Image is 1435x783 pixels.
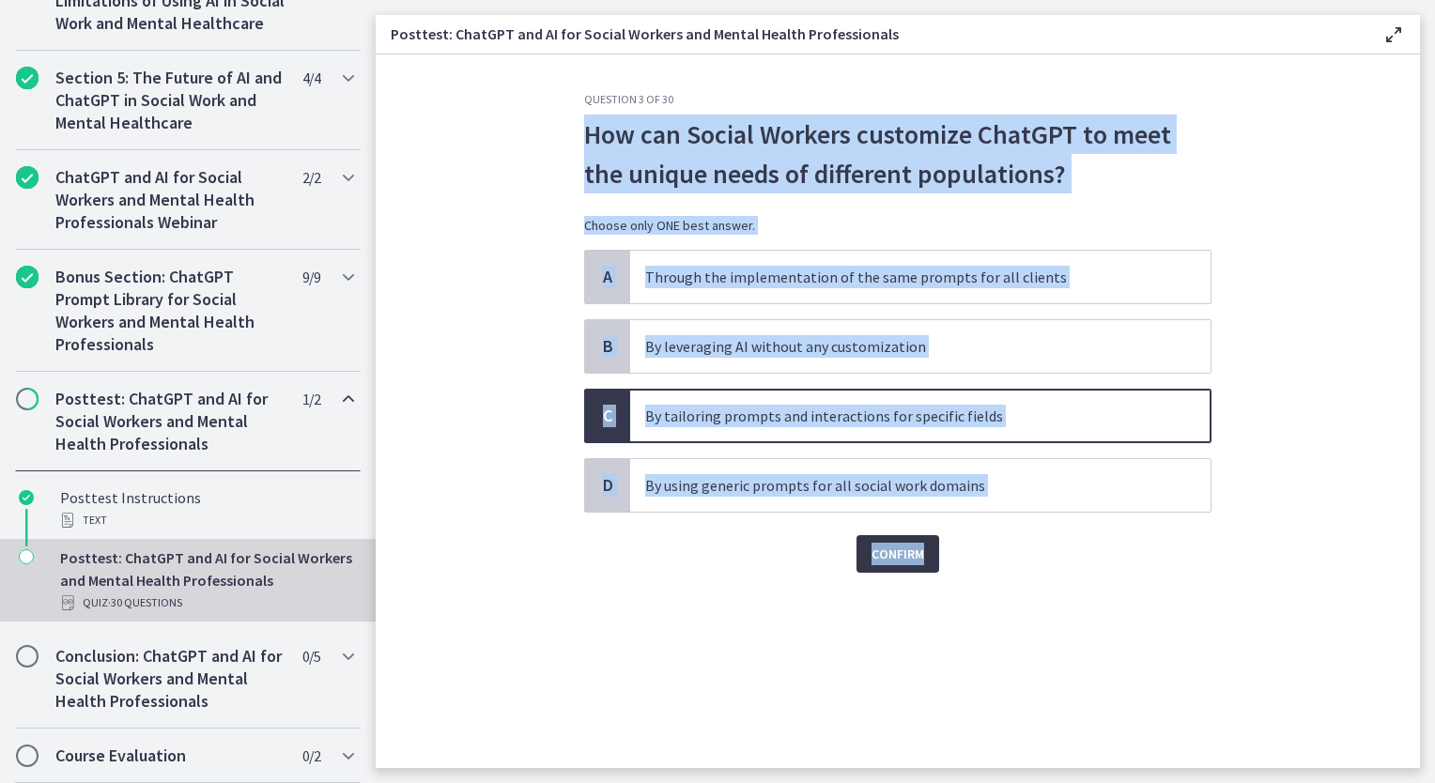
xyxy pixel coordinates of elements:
[302,166,320,189] span: 2 / 2
[60,591,353,614] div: Quiz
[60,509,353,531] div: Text
[856,535,939,573] button: Confirm
[596,266,619,288] span: A
[645,335,1158,358] p: By leveraging AI without any customization
[645,474,1158,497] p: By using generic prompts for all social work domains
[55,266,285,356] h2: Bonus Section: ChatGPT Prompt Library for Social Workers and Mental Health Professionals
[19,490,34,505] i: Completed
[302,67,320,89] span: 4 / 4
[55,166,285,234] h2: ChatGPT and AI for Social Workers and Mental Health Professionals Webinar
[55,67,285,134] h2: Section 5: The Future of AI and ChatGPT in Social Work and Mental Healthcare
[55,388,285,455] h2: Posttest: ChatGPT and AI for Social Workers and Mental Health Professionals
[16,67,39,89] i: Completed
[60,486,353,531] div: Posttest Instructions
[55,745,285,767] h2: Course Evaluation
[302,388,320,410] span: 1 / 2
[645,266,1158,288] p: Through the implementation of the same prompts for all clients
[596,335,619,358] span: B
[872,543,924,565] span: Confirm
[302,645,320,668] span: 0 / 5
[302,745,320,767] span: 0 / 2
[391,23,1352,45] h3: Posttest: ChatGPT and AI for Social Workers and Mental Health Professionals
[302,266,320,288] span: 9 / 9
[645,405,1158,427] p: By tailoring prompts and interactions for specific fields
[16,166,39,189] i: Completed
[16,266,39,288] i: Completed
[596,405,619,427] span: C
[584,216,1211,235] p: Choose only ONE best answer.
[584,92,1211,107] h3: Question 3 of 30
[55,645,285,713] h2: Conclusion: ChatGPT and AI for Social Workers and Mental Health Professionals
[108,591,182,614] span: · 30 Questions
[596,474,619,497] span: D
[584,115,1211,193] p: How can Social Workers customize ChatGPT to meet the unique needs of different populations?
[60,546,353,614] div: Posttest: ChatGPT and AI for Social Workers and Mental Health Professionals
